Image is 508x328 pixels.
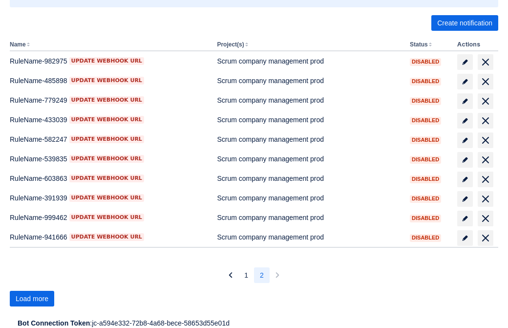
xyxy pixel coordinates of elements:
[10,76,209,86] div: RuleName-485898
[410,79,441,84] span: Disabled
[10,41,26,48] button: Name
[461,58,469,66] span: edit
[71,233,142,241] span: Update webhook URL
[217,41,244,48] button: Project(s)
[480,154,491,166] span: delete
[410,118,441,123] span: Disabled
[71,214,142,221] span: Update webhook URL
[254,267,270,283] button: Page 2
[410,157,441,162] span: Disabled
[71,155,142,163] span: Update webhook URL
[238,267,254,283] button: Page 1
[480,56,491,68] span: delete
[410,137,441,143] span: Disabled
[480,174,491,185] span: delete
[217,154,402,164] div: Scrum company management prod
[217,174,402,183] div: Scrum company management prod
[244,267,248,283] span: 1
[71,77,142,85] span: Update webhook URL
[10,193,209,203] div: RuleName-391939
[480,193,491,205] span: delete
[217,134,402,144] div: Scrum company management prod
[431,15,498,31] button: Create notification
[217,213,402,222] div: Scrum company management prod
[18,318,490,328] div: : jc-a594e332-72b8-4a68-bece-58653d55e01d
[461,78,469,86] span: edit
[217,193,402,203] div: Scrum company management prod
[480,232,491,244] span: delete
[10,174,209,183] div: RuleName-603863
[461,215,469,222] span: edit
[461,97,469,105] span: edit
[223,267,238,283] button: Previous
[260,267,264,283] span: 2
[16,291,48,306] span: Load more
[410,176,441,182] span: Disabled
[270,267,285,283] button: Next
[410,98,441,104] span: Disabled
[71,116,142,124] span: Update webhook URL
[223,267,285,283] nav: Pagination
[10,232,209,242] div: RuleName-941666
[217,115,402,125] div: Scrum company management prod
[410,59,441,65] span: Disabled
[461,175,469,183] span: edit
[71,57,142,65] span: Update webhook URL
[71,135,142,143] span: Update webhook URL
[71,175,142,182] span: Update webhook URL
[480,76,491,87] span: delete
[10,291,54,306] button: Load more
[480,213,491,224] span: delete
[461,136,469,144] span: edit
[18,319,90,327] strong: Bot Connection Token
[437,15,492,31] span: Create notification
[10,134,209,144] div: RuleName-582247
[410,41,428,48] button: Status
[217,232,402,242] div: Scrum company management prod
[10,213,209,222] div: RuleName-999462
[10,154,209,164] div: RuleName-539835
[217,76,402,86] div: Scrum company management prod
[410,216,441,221] span: Disabled
[217,56,402,66] div: Scrum company management prod
[10,56,209,66] div: RuleName-982975
[453,39,498,51] th: Actions
[461,195,469,203] span: edit
[410,235,441,241] span: Disabled
[71,194,142,202] span: Update webhook URL
[461,234,469,242] span: edit
[480,115,491,127] span: delete
[10,95,209,105] div: RuleName-779249
[410,196,441,201] span: Disabled
[480,134,491,146] span: delete
[461,156,469,164] span: edit
[71,96,142,104] span: Update webhook URL
[217,95,402,105] div: Scrum company management prod
[461,117,469,125] span: edit
[10,115,209,125] div: RuleName-433039
[480,95,491,107] span: delete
